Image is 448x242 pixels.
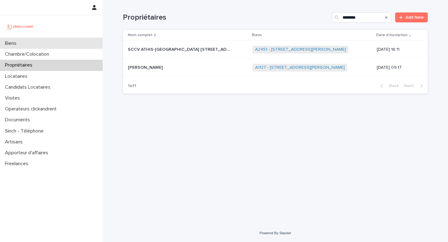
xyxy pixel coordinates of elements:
p: Date d'inscription [376,32,408,39]
img: UCB0brd3T0yccxBKYDjQ [5,20,35,33]
p: [DATE] 09:17 [377,65,418,70]
p: SCCV ATHIS-MONS 54-58 AVENUE FRANCOIS MITTERRAND [128,46,233,52]
tr: [PERSON_NAME][PERSON_NAME] A1127 - [STREET_ADDRESS][PERSON_NAME] [DATE] 09:17 [123,59,428,77]
input: Search [332,12,391,22]
p: Sinch - Téléphone [2,128,49,134]
button: Back [375,83,401,89]
a: A2451 - [STREET_ADDRESS][PERSON_NAME] [255,47,346,52]
p: Chambre/Colocation [2,51,54,57]
h1: Propriétaires [123,13,330,22]
p: Visites [2,95,25,101]
p: Biens [2,40,21,46]
p: Documents [2,117,35,123]
p: 1 of 1 [123,78,141,94]
p: Biens [252,32,262,39]
p: Apporteur d'affaires [2,150,53,156]
a: A1127 - [STREET_ADDRESS][PERSON_NAME] [255,65,345,70]
p: Nom complet [128,32,152,39]
span: Next [404,84,418,88]
p: Freelances [2,161,33,167]
a: Powered By Stacker [259,231,291,235]
button: Next [401,83,428,89]
a: Add New [395,12,428,22]
span: Back [385,84,399,88]
p: Candidats Locataires [2,84,55,90]
p: Artisans [2,139,28,145]
p: Propriétaires [2,62,37,68]
p: [DATE] 16:11 [377,47,418,52]
span: Add New [405,15,424,20]
p: [PERSON_NAME] [128,64,164,70]
tr: SCCV ATHIS-[GEOGRAPHIC_DATA] [STREET_ADDRESS][PERSON_NAME]SCCV ATHIS-[GEOGRAPHIC_DATA] [STREET_AD... [123,41,428,59]
p: Operateurs clickandrent [2,106,62,112]
p: Locataires [2,73,32,79]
